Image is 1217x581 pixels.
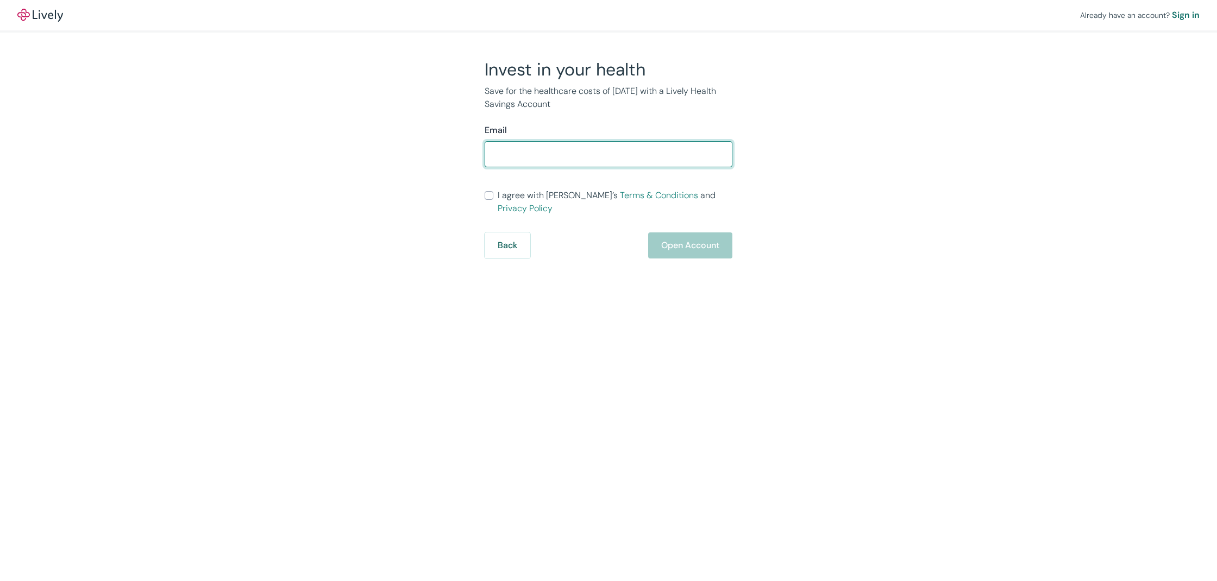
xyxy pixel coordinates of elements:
a: LivelyLively [17,9,63,22]
label: Email [485,124,507,137]
a: Sign in [1172,9,1200,22]
a: Privacy Policy [498,203,553,214]
h2: Invest in your health [485,59,732,80]
img: Lively [17,9,63,22]
span: I agree with [PERSON_NAME]’s and [498,189,732,215]
a: Terms & Conditions [620,190,698,201]
p: Save for the healthcare costs of [DATE] with a Lively Health Savings Account [485,85,732,111]
div: Already have an account? [1080,9,1200,22]
button: Back [485,232,530,258]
